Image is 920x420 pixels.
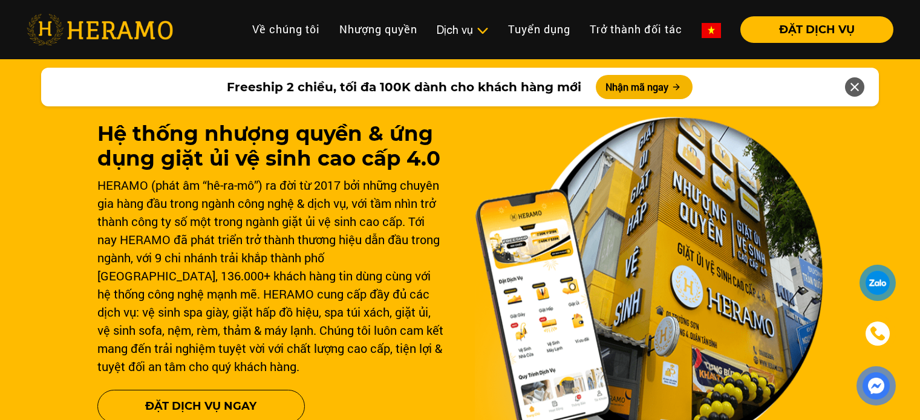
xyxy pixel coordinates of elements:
[27,14,173,45] img: heramo-logo.png
[860,316,896,352] a: phone-icon
[97,121,446,171] h1: Hệ thống nhượng quyền & ứng dụng giặt ủi vệ sinh cao cấp 4.0
[227,78,581,96] span: Freeship 2 chiều, tối đa 100K dành cho khách hàng mới
[498,16,580,42] a: Tuyển dụng
[243,16,330,42] a: Về chúng tôi
[476,25,489,37] img: subToggleIcon
[596,75,693,99] button: Nhận mã ngay
[330,16,427,42] a: Nhượng quyền
[740,16,893,43] button: ĐẶT DỊCH VỤ
[702,23,721,38] img: vn-flag.png
[731,24,893,35] a: ĐẶT DỊCH VỤ
[97,176,446,375] div: HERAMO (phát âm “hê-ra-mô”) ra đời từ 2017 bởi những chuyên gia hàng đầu trong ngành công nghệ & ...
[437,22,489,38] div: Dịch vụ
[869,325,886,343] img: phone-icon
[580,16,692,42] a: Trở thành đối tác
